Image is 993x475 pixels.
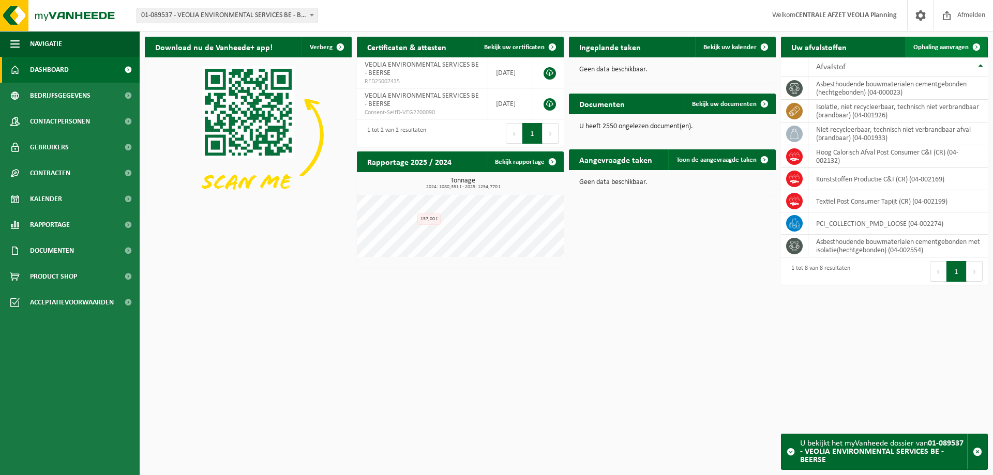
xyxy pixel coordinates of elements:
strong: 01-089537 - VEOLIA ENVIRONMENTAL SERVICES BE - BEERSE [800,439,964,464]
td: [DATE] [488,57,533,88]
h2: Documenten [569,94,635,114]
span: Bekijk uw documenten [692,101,757,108]
button: Previous [930,261,946,282]
td: PCI_COLLECTION_PMD_LOOSE (04-002274) [808,212,988,235]
span: Consent-SelfD-VEG2200090 [365,109,480,117]
p: Geen data beschikbaar. [579,66,765,73]
h2: Uw afvalstoffen [781,37,857,57]
div: 1 tot 8 van 8 resultaten [786,260,850,283]
span: Navigatie [30,31,62,57]
span: Verberg [310,44,333,51]
a: Bekijk uw documenten [684,94,775,114]
h2: Download nu de Vanheede+ app! [145,37,283,57]
span: Ophaling aanvragen [913,44,969,51]
td: isolatie, niet recycleerbaar, technisch niet verbrandbaar (brandbaar) (04-001926) [808,100,988,122]
a: Ophaling aanvragen [905,37,987,57]
span: Rapportage [30,212,70,238]
span: Gebruikers [30,134,69,160]
a: Bekijk rapportage [487,151,563,172]
td: Kunststoffen Productie C&I (CR) (04-002169) [808,168,988,190]
span: Afvalstof [816,63,846,71]
button: Previous [506,123,522,144]
h2: Aangevraagde taken [569,149,663,170]
h3: Tonnage [362,177,564,190]
td: niet recycleerbaar, technisch niet verbrandbaar afval (brandbaar) (04-001933) [808,122,988,145]
a: Bekijk uw certificaten [476,37,563,57]
button: Next [543,123,559,144]
span: Bedrijfsgegevens [30,83,91,109]
strong: CENTRALE AFZET VEOLIA Planning [795,11,897,19]
h2: Rapportage 2025 / 2024 [357,151,462,172]
span: VEOLIA ENVIRONMENTAL SERVICES BE - BEERSE [365,92,479,108]
span: Toon de aangevraagde taken [676,157,757,163]
span: RED25007435 [365,78,480,86]
span: Dashboard [30,57,69,83]
span: Acceptatievoorwaarden [30,289,114,315]
td: asbesthoudende bouwmaterialen cementgebonden (hechtgebonden) (04-000023) [808,77,988,100]
button: 1 [946,261,967,282]
button: Verberg [302,37,351,57]
div: 157,00 t [417,213,441,225]
span: 2024: 1080,351 t - 2025: 1254,770 t [362,185,564,190]
h2: Certificaten & attesten [357,37,457,57]
td: Textiel Post Consumer Tapijt (CR) (04-002199) [808,190,988,212]
span: VEOLIA ENVIRONMENTAL SERVICES BE - BEERSE [365,61,479,77]
button: 1 [522,123,543,144]
span: Contactpersonen [30,109,90,134]
button: Next [967,261,983,282]
div: 1 tot 2 van 2 resultaten [362,122,426,145]
span: Documenten [30,238,74,264]
span: Product Shop [30,264,77,289]
td: Hoog Calorisch Afval Post Consumer C&I (CR) (04-002132) [808,145,988,168]
img: Download de VHEPlus App [145,57,352,212]
h2: Ingeplande taken [569,37,651,57]
a: Bekijk uw kalender [695,37,775,57]
td: asbesthoudende bouwmaterialen cementgebonden met isolatie(hechtgebonden) (04-002554) [808,235,988,257]
span: Kalender [30,186,62,212]
span: 01-089537 - VEOLIA ENVIRONMENTAL SERVICES BE - BEERSE [137,8,317,23]
span: Contracten [30,160,70,186]
p: Geen data beschikbaar. [579,179,765,186]
p: U heeft 2550 ongelezen document(en). [579,123,765,130]
td: [DATE] [488,88,533,119]
span: Bekijk uw kalender [703,44,757,51]
span: Bekijk uw certificaten [484,44,545,51]
span: 01-089537 - VEOLIA ENVIRONMENTAL SERVICES BE - BEERSE [137,8,318,23]
div: U bekijkt het myVanheede dossier van [800,434,967,469]
a: Toon de aangevraagde taken [668,149,775,170]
